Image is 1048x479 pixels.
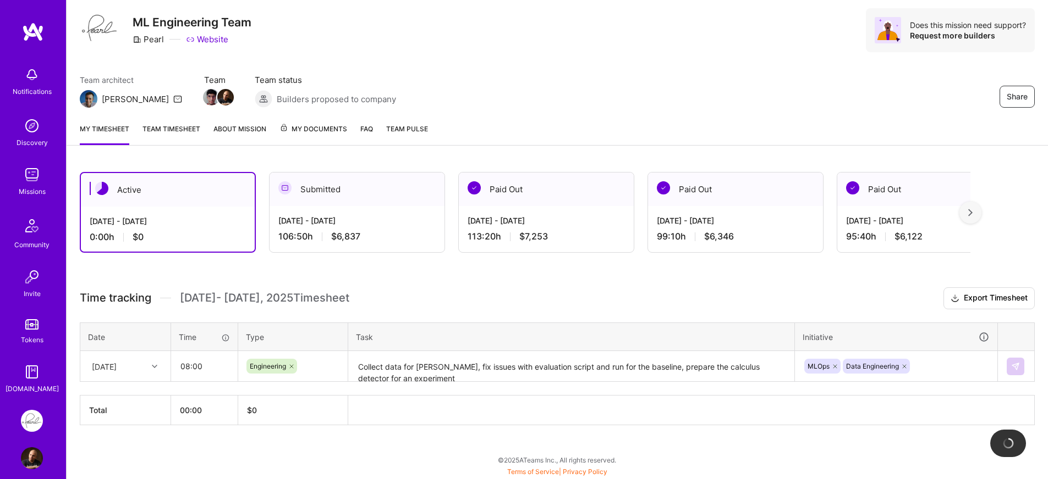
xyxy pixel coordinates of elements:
[21,115,43,137] img: discovery
[846,231,1003,242] div: 95:40 h
[386,125,428,133] span: Team Pulse
[204,74,233,86] span: Team
[17,137,48,148] div: Discovery
[563,467,607,476] a: Privacy Policy
[213,123,266,145] a: About Mission
[657,231,814,242] div: 99:10 h
[360,123,373,145] a: FAQ
[1011,362,1020,371] img: Submit
[102,93,169,105] div: [PERSON_NAME]
[203,89,220,105] img: Team Member Avatar
[21,334,43,346] div: Tokens
[910,20,1026,30] div: Does this mission need support?
[80,291,151,305] span: Time tracking
[468,215,625,226] div: [DATE] - [DATE]
[18,447,46,469] a: User Avatar
[218,88,233,107] a: Team Member Avatar
[803,331,990,343] div: Initiative
[19,186,46,197] div: Missions
[1000,86,1035,108] button: Share
[519,231,548,242] span: $7,253
[180,291,349,305] span: [DATE] - [DATE] , 2025 Timesheet
[90,231,246,243] div: 0:00 h
[704,231,734,242] span: $6,346
[95,182,108,195] img: Active
[507,467,607,476] span: |
[657,215,814,226] div: [DATE] - [DATE]
[1002,437,1014,449] img: loading
[133,15,251,29] h3: ML Engineering Team
[22,22,44,42] img: logo
[895,231,923,242] span: $6,122
[270,172,445,206] div: Submitted
[133,231,144,243] span: $0
[349,352,793,381] textarea: Collect data for [PERSON_NAME], fix issues with evaluation script and run for the baseline, prepa...
[80,123,129,145] a: My timesheet
[21,164,43,186] img: teamwork
[24,288,41,299] div: Invite
[951,293,959,304] i: icon Download
[846,181,859,194] img: Paid Out
[90,215,246,227] div: [DATE] - [DATE]
[348,322,795,351] th: Task
[92,360,117,372] div: [DATE]
[468,181,481,194] img: Paid Out
[238,322,348,351] th: Type
[21,447,43,469] img: User Avatar
[279,123,347,135] span: My Documents
[142,123,200,145] a: Team timesheet
[80,74,182,86] span: Team architect
[247,405,257,415] span: $ 0
[846,362,899,370] span: Data Engineering
[21,410,43,432] img: Pearl: ML Engineering Team
[808,362,830,370] span: MLOps
[459,172,634,206] div: Paid Out
[173,94,182,103] i: icon Mail
[13,86,52,97] div: Notifications
[152,364,157,369] i: icon Chevron
[80,322,171,351] th: Date
[133,34,164,45] div: Pearl
[279,123,347,145] a: My Documents
[25,319,39,330] img: tokens
[277,93,396,105] span: Builders proposed to company
[910,30,1026,41] div: Request more builders
[19,213,45,239] img: Community
[66,446,1048,474] div: © 2025 ATeams Inc., All rights reserved.
[648,172,823,206] div: Paid Out
[186,34,228,45] a: Website
[278,215,436,226] div: [DATE] - [DATE]
[21,361,43,383] img: guide book
[217,89,234,105] img: Team Member Avatar
[331,231,360,242] span: $6,837
[468,231,625,242] div: 113:20 h
[6,383,59,394] div: [DOMAIN_NAME]
[1007,358,1025,375] div: null
[875,17,901,43] img: Avatar
[21,64,43,86] img: bell
[943,287,1035,309] button: Export Timesheet
[80,396,171,425] th: Total
[255,90,272,108] img: Builders proposed to company
[250,362,286,370] span: Engineering
[255,74,396,86] span: Team status
[968,209,973,216] img: right
[386,123,428,145] a: Team Pulse
[133,35,141,44] i: icon CompanyGray
[179,331,230,343] div: Time
[21,266,43,288] img: Invite
[278,181,292,194] img: Submitted
[81,173,255,207] div: Active
[14,239,50,250] div: Community
[80,90,97,108] img: Team Architect
[172,352,237,381] input: HH:MM
[204,88,218,107] a: Team Member Avatar
[171,396,238,425] th: 00:00
[1007,91,1028,102] span: Share
[278,231,436,242] div: 106:50 h
[657,181,670,194] img: Paid Out
[80,8,119,48] img: Company Logo
[507,467,559,476] a: Terms of Service
[837,172,1012,206] div: Paid Out
[18,410,46,432] a: Pearl: ML Engineering Team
